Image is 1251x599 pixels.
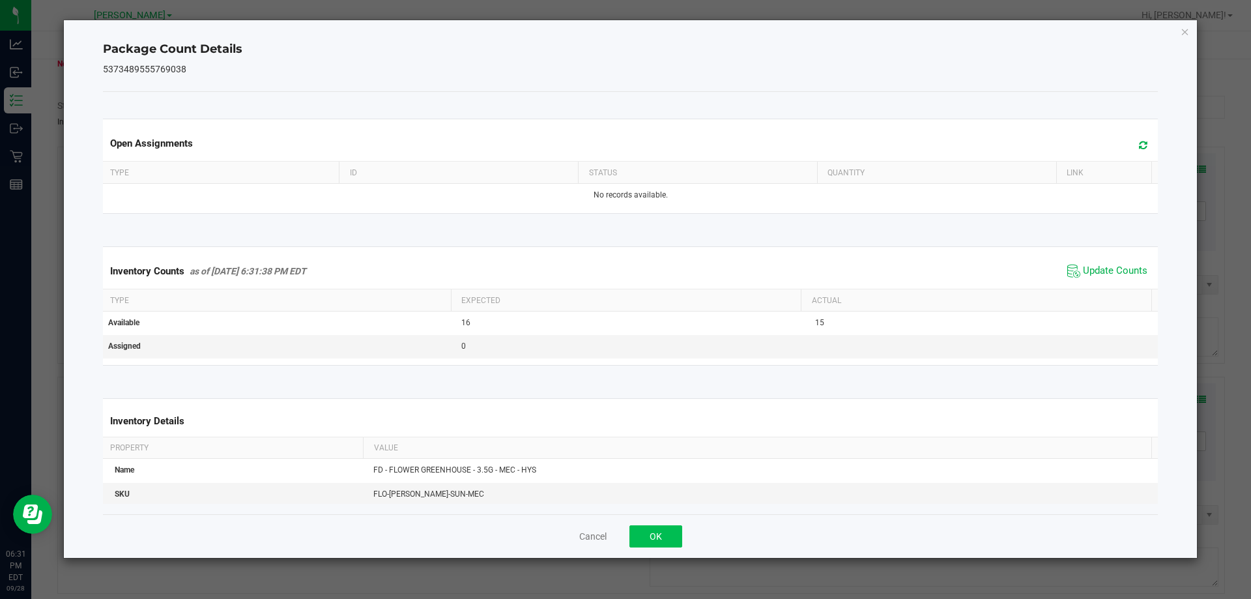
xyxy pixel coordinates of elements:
span: Property [110,443,149,452]
span: Update Counts [1083,265,1147,278]
span: Status [589,168,617,177]
span: Available [108,318,139,327]
span: Type [110,168,129,177]
span: Expected [461,296,500,305]
button: Cancel [579,530,607,543]
iframe: Resource center [13,495,52,534]
span: FD - FLOWER GREENHOUSE - 3.5G - MEC - HYS [373,465,536,475]
button: OK [629,525,682,548]
button: Close [1181,23,1190,39]
span: Inventory Details [110,415,184,427]
span: Value [374,443,398,452]
span: Type [110,296,129,305]
h5: 5373489555769038 [103,65,1158,74]
span: FLO-[PERSON_NAME]-SUN-MEC [373,489,484,499]
span: SKU [115,489,130,499]
span: 0 [461,342,466,351]
span: ID [350,168,357,177]
span: Quantity [827,168,865,177]
span: Open Assignments [110,138,193,149]
span: Name [115,465,134,475]
span: 15 [815,318,824,327]
h4: Package Count Details [103,41,1158,58]
span: as of [DATE] 6:31:38 PM EDT [190,266,306,276]
span: Actual [812,296,841,305]
span: Inventory Counts [110,265,184,277]
span: Link [1067,168,1084,177]
span: 16 [461,318,470,327]
td: No records available. [100,184,1161,207]
span: Assigned [108,342,141,351]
